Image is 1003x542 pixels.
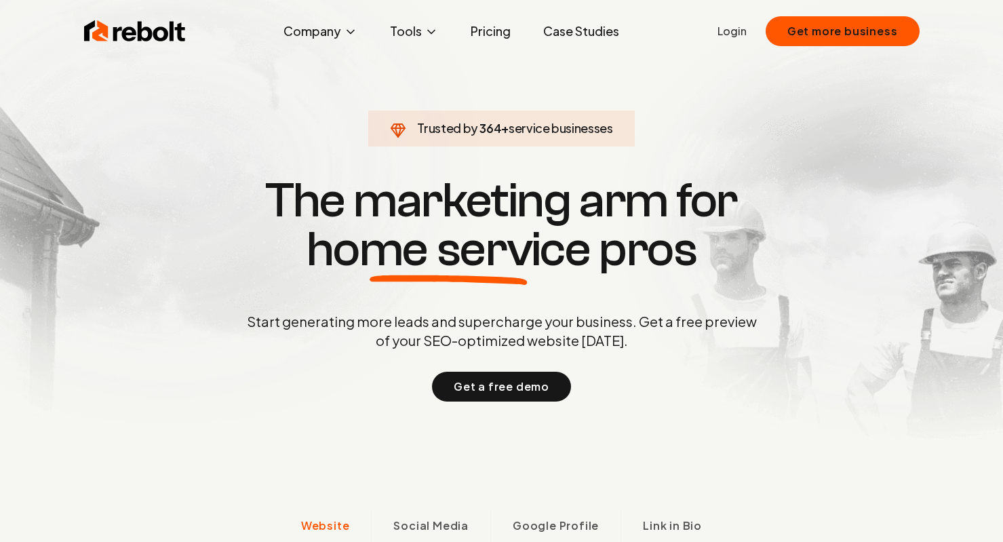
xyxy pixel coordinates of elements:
span: Trusted by [417,120,477,136]
span: + [501,120,509,136]
p: Start generating more leads and supercharge your business. Get a free preview of your SEO-optimiz... [244,312,760,350]
span: Website [301,518,350,534]
a: Login [717,23,747,39]
a: Case Studies [532,18,630,45]
span: home service [307,225,591,274]
span: Google Profile [513,518,599,534]
button: Get a free demo [432,372,571,402]
span: Social Media [393,518,469,534]
span: Link in Bio [643,518,702,534]
img: Rebolt Logo [84,18,186,45]
h1: The marketing arm for pros [176,176,827,274]
span: 364 [479,119,501,138]
button: Get more business [766,16,920,46]
span: service businesses [509,120,613,136]
a: Pricing [460,18,522,45]
button: Tools [379,18,449,45]
button: Company [273,18,368,45]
